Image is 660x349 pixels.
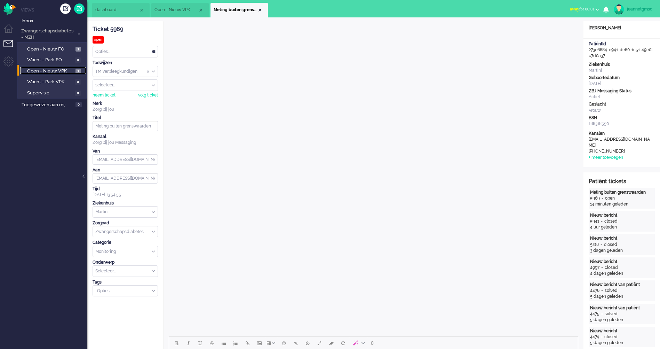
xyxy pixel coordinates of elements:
li: 5969 [210,3,268,17]
span: Meting buiten grenswaarden [214,7,257,13]
div: Van [93,148,158,154]
div: Close tab [139,7,144,13]
div: [DATE] [589,81,655,87]
div: Vrouw [589,108,655,114]
div: BSN [589,115,655,121]
div: neem ticket [93,92,116,98]
div: Geslacht [589,101,655,107]
div: open [93,36,104,44]
span: 1 [75,47,81,52]
div: solved [605,311,618,317]
button: Delay message [302,337,313,349]
div: - [599,311,605,317]
a: Open - Nieuw FO 1 [20,45,86,53]
div: Nieuw bericht van patiënt [590,305,653,311]
div: Aan [93,167,158,173]
a: Open - Nieuw VPK 1 [20,67,86,75]
div: volg ticket [138,92,158,98]
span: 0 [75,102,82,107]
img: avatar [614,4,624,15]
body: Rich Text Area. Press ALT-0 for help. [3,3,406,15]
li: Tickets menu [3,40,19,56]
div: Geboortedatum [589,75,655,81]
div: Select Tags [93,285,158,297]
a: Quick Ticket [74,3,85,14]
div: Kanalen [589,131,655,137]
div: Assign Group [93,66,158,77]
div: closed [605,265,618,271]
span: away [570,7,579,11]
div: 4997 [590,265,599,271]
div: + meer toevoegen [589,155,623,161]
div: Nieuw bericht [590,235,653,241]
div: Titel [93,115,158,121]
span: Inbox [22,18,87,24]
div: [PERSON_NAME] [583,25,660,31]
button: AI [349,337,368,349]
button: Strikethrough [206,337,218,349]
div: Zorg bij jou [93,107,158,113]
div: Nieuw bericht [590,259,653,265]
a: Inbox [20,17,87,24]
div: 4474 [590,334,599,340]
div: Close tab [198,7,204,13]
div: Ticket 5969 [93,25,158,33]
div: 14 minuten geleden [590,201,653,207]
span: for 06:01 [570,7,595,11]
div: 5 dagen geleden [590,340,653,346]
button: Insert/edit link [241,337,253,349]
a: jeannetgmsc [612,4,653,15]
a: Wacht - Park FO 0 [20,56,86,63]
div: solved [605,288,618,294]
div: Meting buiten grenswaarden [590,189,653,195]
span: 0 [75,91,81,96]
div: Martini [589,68,655,73]
div: closed [604,242,617,248]
span: 0 [371,340,374,346]
div: open [605,195,615,201]
div: Assign User [93,79,158,91]
div: 4475 [590,311,599,317]
li: Dashboard [92,3,150,17]
button: Bold [170,337,182,349]
span: Open - Nieuw VPK [27,68,74,75]
div: Ziekenhuis [589,62,655,68]
a: Wacht - Park VPK 0 [20,78,86,85]
a: Toegewezen aan mij 0 [20,101,87,108]
div: Onderwerp [93,259,158,265]
div: Actief [589,94,655,100]
button: Emoticons [278,337,290,349]
div: Zorg bij jou Messaging [93,140,158,146]
div: 3 dagen geleden [590,248,653,254]
span: Wacht - Park FO [27,57,73,63]
div: 5218 [590,242,599,248]
a: Supervisie 0 [20,89,86,96]
div: 5 dagen geleden [590,294,653,300]
div: Creëer ticket [60,3,71,14]
div: Patiënt tickets [589,178,655,186]
li: Dashboard menu [3,24,19,39]
a: Omnidesk [3,5,16,10]
div: Nieuw bericht van patiënt [590,282,653,288]
button: Italic [182,337,194,349]
button: awayfor 06:01 [566,4,603,14]
span: 0 [75,79,81,85]
span: Supervisie [27,90,73,96]
span: Zwangerschapsdiabetes - MZH [20,28,74,41]
div: [PHONE_NUMBER] [589,148,651,154]
div: jeannetgmsc [627,6,653,13]
li: Admin menu [3,56,19,72]
div: Close tab [257,7,263,13]
div: 273e6684-e941-de60-1c51-49e0fc7d0a37 [583,41,660,59]
div: 5 dagen geleden [590,317,653,323]
span: Toegewezen aan mij [22,102,73,108]
div: [EMAIL_ADDRESS][DOMAIN_NAME] [589,137,651,148]
button: Add attachment [290,337,302,349]
div: closed [604,218,618,224]
div: Merk [93,101,158,107]
div: Categorie [93,240,158,246]
div: Zorgpad [93,220,158,226]
div: 188318550 [589,121,655,127]
div: Toewijzen [93,60,158,66]
div: 4 uur geleden [590,224,653,230]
